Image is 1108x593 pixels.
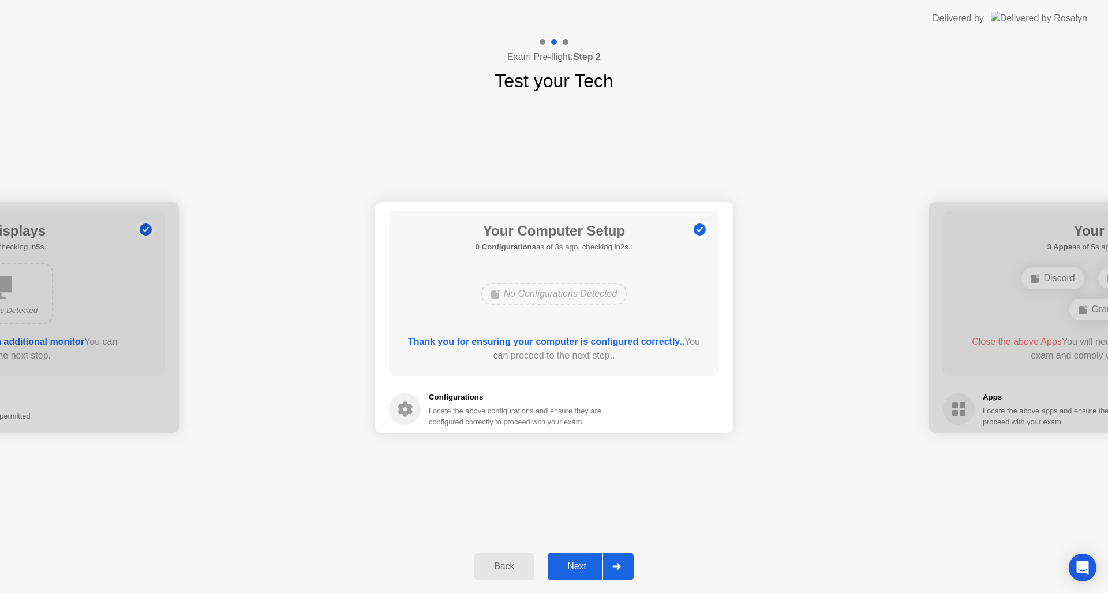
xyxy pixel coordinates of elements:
div: Open Intercom Messenger [1069,554,1096,581]
h4: Exam Pre-flight: [507,50,601,64]
h5: as of 3s ago, checking in2s.. [476,241,633,253]
b: 0 Configurations [476,243,536,251]
b: Thank you for ensuring your computer is configured correctly.. [408,337,684,346]
h5: Configurations [429,391,604,403]
div: Locate the above configurations and ensure they are configured correctly to proceed with your exam. [429,405,604,427]
div: Delivered by [933,12,984,25]
button: Next [548,553,634,580]
div: No Configurations Detected [481,283,628,305]
h1: Test your Tech [495,67,613,95]
img: Delivered by Rosalyn [991,12,1087,25]
div: You can proceed to the next step.. [406,335,703,363]
button: Back [474,553,534,580]
h1: Your Computer Setup [476,221,633,241]
div: Back [478,561,530,572]
b: Step 2 [573,52,601,62]
div: Next [551,561,602,572]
